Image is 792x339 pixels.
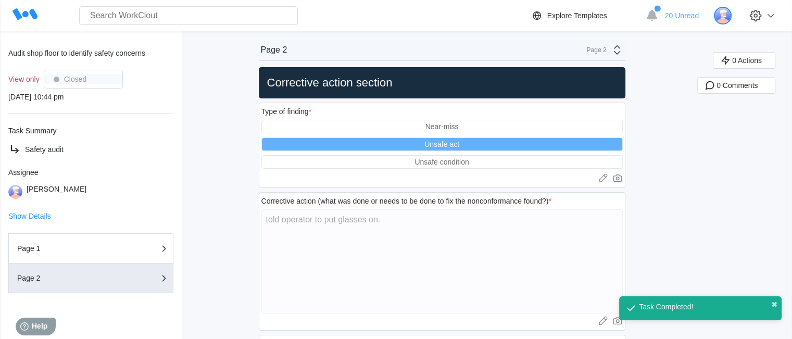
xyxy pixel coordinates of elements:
[17,245,121,252] div: Page 1
[25,145,64,154] span: Safety audit
[8,49,173,57] div: Audit shop floor to identify safety concerns
[714,7,732,24] img: user-3.png
[17,274,121,282] div: Page 2
[639,303,693,311] div: Task Completed!
[414,158,469,166] div: Unsafe condition
[261,45,287,55] div: Page 2
[732,57,762,64] span: 0 Actions
[713,52,775,69] button: 0 Actions
[547,11,607,20] div: Explore Templates
[8,185,22,199] img: user-3.png
[261,209,623,313] textarea: told operator to put glasses on.
[261,107,312,116] div: Type of finding
[531,9,640,22] a: Explore Templates
[425,122,459,131] div: Near-miss
[8,143,173,156] a: Safety audit
[8,263,173,293] button: Page 2
[665,11,699,20] span: 20 Unread
[8,127,173,135] div: Task Summary
[263,76,621,90] h2: Corrective action section
[771,300,777,309] button: close
[581,46,607,54] div: Page 2
[261,197,551,205] div: Corrective action (what was done or needs to be done to fix the nonconformance found?)
[79,6,298,25] input: Search WorkClout
[716,82,758,89] span: 0 Comments
[8,212,51,220] button: Show Details
[8,75,40,83] div: View only
[8,233,173,263] button: Page 1
[697,77,775,94] button: 0 Comments
[8,93,173,101] div: [DATE] 10:44 pm
[27,185,86,199] div: [PERSON_NAME]
[8,168,173,177] div: Assignee
[424,140,459,148] div: Unsafe act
